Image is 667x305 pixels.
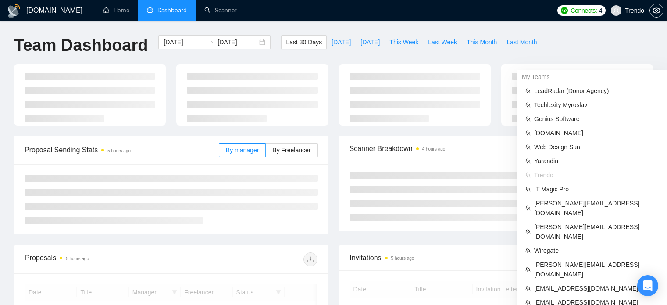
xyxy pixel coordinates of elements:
[350,252,642,263] span: Invitations
[218,37,257,47] input: End date
[525,88,531,93] span: team
[14,35,148,56] h1: Team Dashboard
[350,143,643,154] span: Scanner Breakdown
[467,37,497,47] span: This Month
[525,130,531,136] span: team
[389,37,418,47] span: This Week
[25,252,171,266] div: Proposals
[650,7,663,14] span: setting
[332,37,351,47] span: [DATE]
[385,35,423,49] button: This Week
[649,4,663,18] button: setting
[525,172,531,178] span: team
[25,144,219,155] span: Proposal Sending Stats
[204,7,237,14] a: searchScanner
[525,286,531,291] span: team
[506,37,537,47] span: Last Month
[525,102,531,108] span: team
[428,37,457,47] span: Last Week
[649,7,663,14] a: setting
[147,7,153,13] span: dashboard
[534,198,658,218] span: [PERSON_NAME][EMAIL_ADDRESS][DOMAIN_NAME]
[637,275,658,296] div: Open Intercom Messenger
[534,128,658,138] span: [DOMAIN_NAME]
[462,35,502,49] button: This Month
[534,170,658,180] span: Trendo
[517,70,667,84] div: My Teams
[7,4,21,18] img: logo
[66,256,89,261] time: 5 hours ago
[422,147,446,151] time: 4 hours ago
[525,229,531,234] span: team
[103,7,129,14] a: homeHome
[534,142,658,152] span: Web Design Sun
[525,248,531,253] span: team
[286,37,322,47] span: Last 30 Days
[525,267,531,272] span: team
[207,39,214,46] span: swap-right
[613,7,619,14] span: user
[502,35,542,49] button: Last Month
[525,205,531,211] span: team
[391,256,414,261] time: 5 hours ago
[164,37,203,47] input: Start date
[534,246,658,255] span: Wiregate
[534,86,658,96] span: LeadRadar (Donor Agency)
[107,148,131,153] time: 5 hours ago
[226,147,259,154] span: By manager
[281,35,327,49] button: Last 30 Days
[534,184,658,194] span: IT Magic Pro
[561,7,568,14] img: upwork-logo.png
[525,300,531,305] span: team
[423,35,462,49] button: Last Week
[207,39,214,46] span: to
[534,260,658,279] span: [PERSON_NAME][EMAIL_ADDRESS][DOMAIN_NAME]
[525,116,531,122] span: team
[356,35,385,49] button: [DATE]
[534,114,658,124] span: Genius Software
[534,156,658,166] span: Yarandin
[157,7,187,14] span: Dashboard
[534,283,658,293] span: [EMAIL_ADDRESS][DOMAIN_NAME]
[571,6,597,15] span: Connects:
[360,37,380,47] span: [DATE]
[272,147,310,154] span: By Freelancer
[525,158,531,164] span: team
[525,144,531,150] span: team
[525,187,531,192] span: team
[327,35,356,49] button: [DATE]
[534,100,658,110] span: Techlexity Myroslav
[534,222,658,241] span: [PERSON_NAME][EMAIL_ADDRESS][DOMAIN_NAME]
[599,6,603,15] span: 4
